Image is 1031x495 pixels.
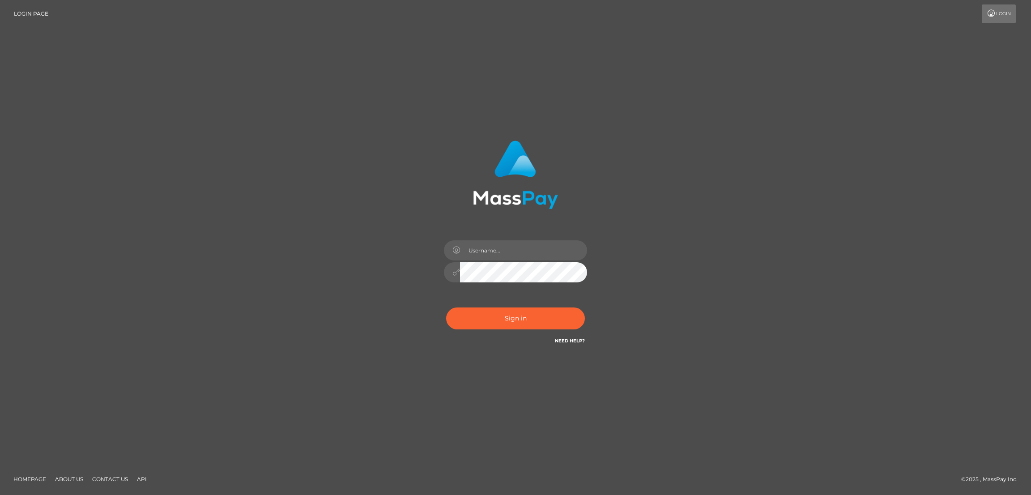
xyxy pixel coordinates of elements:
img: MassPay Login [473,141,558,209]
a: API [133,472,150,486]
a: Need Help? [555,338,585,344]
div: © 2025 , MassPay Inc. [961,474,1024,484]
a: Homepage [10,472,50,486]
button: Sign in [446,307,585,329]
a: About Us [51,472,87,486]
a: Login [982,4,1016,23]
a: Login Page [14,4,48,23]
input: Username... [460,240,587,260]
a: Contact Us [89,472,132,486]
